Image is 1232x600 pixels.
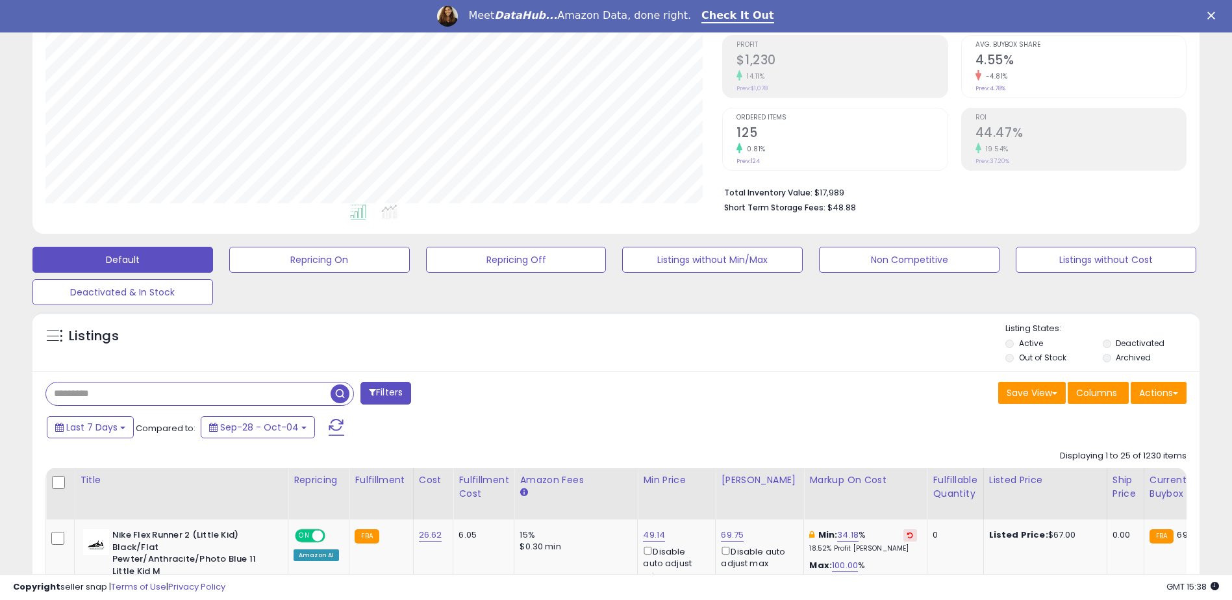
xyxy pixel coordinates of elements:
small: -4.81% [981,71,1008,81]
img: Profile image for Georgie [437,6,458,27]
button: Listings without Cost [1016,247,1196,273]
div: 0 [933,529,973,541]
li: $17,989 [724,184,1177,199]
div: Fulfillable Quantity [933,473,977,501]
label: Active [1019,338,1043,349]
h2: $1,230 [736,53,947,70]
button: Actions [1131,382,1187,404]
div: Disable auto adjust min [643,544,705,582]
span: ON [296,531,312,542]
small: FBA [355,529,379,544]
div: Amazon AI [294,549,339,561]
b: Nike Flex Runner 2 (Little Kid) Black/Flat Pewter/Anthracite/Photo Blue 11 Little Kid M [112,529,270,581]
small: Prev: $1,078 [736,84,768,92]
span: 69.75 [1177,529,1200,541]
div: Ship Price [1113,473,1138,501]
span: $48.88 [827,201,856,214]
div: Fulfillment [355,473,407,487]
div: % [809,560,917,584]
span: ROI [975,114,1186,121]
div: 0.00 [1113,529,1134,541]
button: Listings without Min/Max [622,247,803,273]
p: 18.52% Profit [PERSON_NAME] [809,544,917,553]
a: 26.62 [419,529,442,542]
div: [PERSON_NAME] [721,473,798,487]
div: Disable auto adjust max [721,544,794,569]
div: Amazon Fees [520,473,632,487]
img: 21Xi8Ta4wnL._SL40_.jpg [83,529,109,555]
button: Repricing Off [426,247,607,273]
label: Out of Stock [1019,352,1066,363]
div: Markup on Cost [809,473,922,487]
div: seller snap | | [13,581,225,594]
button: Save View [998,382,1066,404]
button: Non Competitive [819,247,999,273]
small: Prev: 124 [736,157,760,165]
i: DataHub... [494,9,557,21]
div: $67.00 [989,529,1097,541]
button: Sep-28 - Oct-04 [201,416,315,438]
div: Meet Amazon Data, done right. [468,9,691,22]
a: 69.75 [721,529,744,542]
small: Amazon Fees. [520,487,527,499]
span: Last 7 Days [66,421,118,434]
a: 100.00 [832,559,858,572]
div: Listed Price [989,473,1101,487]
b: Min: [818,529,838,541]
div: Title [80,473,283,487]
div: Min Price [643,473,710,487]
span: 2025-10-12 15:38 GMT [1166,581,1219,593]
label: Deactivated [1116,338,1164,349]
a: Privacy Policy [168,581,225,593]
button: Repricing On [229,247,410,273]
strong: Copyright [13,581,60,593]
div: Close [1207,12,1220,19]
div: Current Buybox Price [1150,473,1216,501]
a: 49.14 [643,529,665,542]
span: Avg. Buybox Share [975,42,1186,49]
h5: Listings [69,327,119,345]
button: Last 7 Days [47,416,134,438]
h2: 125 [736,125,947,143]
div: % [809,529,917,553]
div: 15% [520,529,627,541]
div: Displaying 1 to 25 of 1230 items [1060,450,1187,462]
span: Ordered Items [736,114,947,121]
div: Repricing [294,473,344,487]
small: 14.11% [742,71,764,81]
b: Max: [809,559,832,571]
label: Archived [1116,352,1151,363]
span: Profit [736,42,947,49]
a: 34.18 [837,529,859,542]
p: Listing States: [1005,323,1200,335]
span: Sep-28 - Oct-04 [220,421,299,434]
button: Default [32,247,213,273]
span: OFF [323,531,344,542]
span: Compared to: [136,422,195,434]
small: Prev: 37.20% [975,157,1009,165]
div: Fulfillment Cost [459,473,509,501]
button: Filters [360,382,411,405]
div: 6.05 [459,529,504,541]
a: Check It Out [701,9,774,23]
small: 19.54% [981,144,1009,154]
b: Listed Price: [989,529,1048,541]
button: Deactivated & In Stock [32,279,213,305]
div: $0.30 min [520,541,627,553]
span: Columns [1076,386,1117,399]
b: Short Term Storage Fees: [724,202,825,213]
small: Prev: 4.78% [975,84,1005,92]
small: FBA [1150,529,1174,544]
button: Columns [1068,382,1129,404]
a: Terms of Use [111,581,166,593]
div: Cost [419,473,448,487]
b: Total Inventory Value: [724,187,812,198]
small: 0.81% [742,144,766,154]
h2: 44.47% [975,125,1186,143]
th: The percentage added to the cost of goods (COGS) that forms the calculator for Min & Max prices. [804,468,927,519]
h2: 4.55% [975,53,1186,70]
